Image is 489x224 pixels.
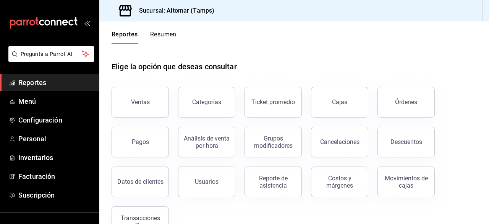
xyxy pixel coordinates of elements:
button: Categorías [178,87,235,118]
button: Pagos [112,127,169,157]
span: Suscripción [18,190,93,200]
div: Cancelaciones [320,138,359,146]
a: Pregunta a Parrot AI [5,56,94,64]
div: Órdenes [395,98,417,106]
button: open_drawer_menu [84,20,90,26]
span: Pregunta a Parrot AI [21,50,82,58]
div: Descuentos [390,138,422,146]
button: Reportes [112,31,138,44]
span: Personal [18,134,93,144]
div: Ticket promedio [251,98,295,106]
span: Configuración [18,115,93,125]
span: Reportes [18,77,93,88]
div: Grupos modificadores [249,135,297,149]
button: Reporte de asistencia [244,167,302,197]
div: Costos y márgenes [316,175,363,189]
button: Órdenes [377,87,435,118]
button: Datos de clientes [112,167,169,197]
span: Facturación [18,171,93,181]
h1: Elige la opción que deseas consultar [112,61,237,72]
div: Pagos [132,138,149,146]
div: Cajas [332,98,347,106]
button: Resumen [150,31,176,44]
div: Usuarios [195,178,219,185]
span: Menú [18,96,93,106]
button: Grupos modificadores [244,127,302,157]
div: Ventas [131,98,150,106]
div: Categorías [192,98,221,106]
div: Reporte de asistencia [249,175,297,189]
button: Costos y márgenes [311,167,368,197]
button: Cajas [311,87,368,118]
button: Movimientos de cajas [377,167,435,197]
div: navigation tabs [112,31,176,44]
button: Usuarios [178,167,235,197]
button: Cancelaciones [311,127,368,157]
button: Ticket promedio [244,87,302,118]
div: Análisis de venta por hora [183,135,230,149]
button: Pregunta a Parrot AI [8,46,94,62]
span: Inventarios [18,152,93,163]
button: Análisis de venta por hora [178,127,235,157]
h3: Sucursal: Altomar (Tamps) [133,6,214,15]
div: Datos de clientes [117,178,164,185]
button: Descuentos [377,127,435,157]
button: Ventas [112,87,169,118]
div: Movimientos de cajas [382,175,430,189]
